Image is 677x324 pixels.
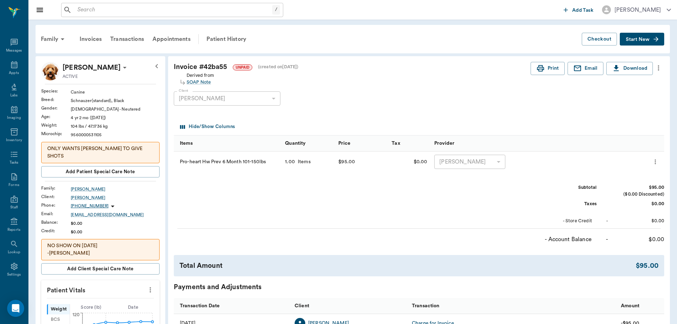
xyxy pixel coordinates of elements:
div: [DEMOGRAPHIC_DATA] - Neutered [71,106,160,112]
a: Invoices [75,31,106,48]
div: Weight [47,304,70,314]
div: $95.00 [636,261,659,271]
div: Family [37,31,71,48]
img: Profile Image [41,62,60,80]
div: Score ( lb ) [70,304,112,311]
a: SOAP Note [187,79,214,86]
div: Provider [434,133,454,153]
div: - [606,218,608,224]
div: Total Amount [179,261,636,271]
a: [PERSON_NAME] [71,186,160,192]
button: Print [531,62,565,75]
div: Transaction Date [174,298,291,314]
div: [EMAIL_ADDRESS][DOMAIN_NAME] [71,212,160,218]
div: $95.00 [611,184,664,191]
button: more [145,284,156,296]
div: Transaction [408,298,526,314]
div: Price [335,135,388,151]
label: Client [179,88,188,93]
div: Appts [9,70,19,76]
div: Messages [6,48,22,53]
div: Price [338,133,350,153]
div: Amount [526,298,643,314]
div: Subtotal [543,184,597,191]
button: Select columns [178,121,237,132]
div: Open Intercom Messenger [7,300,24,317]
div: Balance : [41,219,71,225]
div: [PERSON_NAME] [174,91,280,106]
div: Lookup [8,250,20,255]
div: Imaging [7,115,21,121]
p: [PERSON_NAME] [63,62,120,73]
div: Tax [388,135,431,151]
div: Tasks [10,160,18,165]
p: ONLY WANTS [PERSON_NAME] TO GIVE SHOTS [47,145,154,160]
div: Client [291,298,408,314]
div: $0.00 [611,235,664,244]
div: Age : [41,113,71,120]
div: Date [112,304,154,311]
div: Client : [41,193,71,200]
div: / [272,5,280,15]
button: more [650,156,661,168]
div: Reports [7,227,21,233]
div: Credit : [41,228,71,234]
div: Transaction Date [180,296,220,316]
span: Add patient Special Care Note [66,168,135,176]
a: Patient History [202,31,251,48]
div: Forms [9,182,19,188]
button: [PERSON_NAME] [596,3,677,16]
div: Family : [41,185,71,191]
p: Patient Vitals [41,280,160,298]
div: [PERSON_NAME] [434,155,505,169]
button: more [653,62,664,74]
p: [PHONE_NUMBER] [71,203,108,209]
div: Items [180,133,193,153]
div: Gender : [41,105,71,111]
div: Invoice # 42ba55 [174,62,531,72]
button: Download [606,62,653,75]
div: Breed : [41,96,71,103]
button: Email [568,62,603,75]
div: Phone : [41,202,71,208]
div: Species : [41,88,71,94]
div: Microchip : [41,131,71,137]
div: Settings [7,272,21,277]
div: - [606,235,608,244]
div: Derived from [187,71,214,86]
div: $0.00 [388,152,431,173]
div: $0.00 [611,201,664,207]
div: $0.00 [71,229,160,235]
div: Canine [71,89,160,95]
div: Schnauzer(standard), Black [71,97,160,104]
div: 4 yr 2 mo ([DATE]) [71,115,160,121]
div: [PERSON_NAME] [614,6,661,14]
div: Payments and Adjustments [174,282,664,292]
div: Staff [10,205,18,210]
div: Provider [431,135,538,151]
a: [PERSON_NAME] [71,195,160,201]
div: Transaction [412,296,440,316]
div: Items [174,135,281,151]
button: Add client Special Care Note [41,263,160,275]
a: Appointments [148,31,195,48]
div: $0.00 [611,218,664,224]
div: Weight : [41,122,71,128]
div: Client [295,296,309,316]
div: 104 lbs / 47.1736 kg [71,123,160,129]
input: Search [75,5,272,15]
a: Transactions [106,31,148,48]
div: Taxes [543,201,597,207]
div: 1.00 [285,158,295,165]
tspan: 120 [72,313,79,317]
div: Items [295,158,311,165]
div: ($0.00 Discounted) [611,191,664,198]
div: - Account Balance [538,235,592,244]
